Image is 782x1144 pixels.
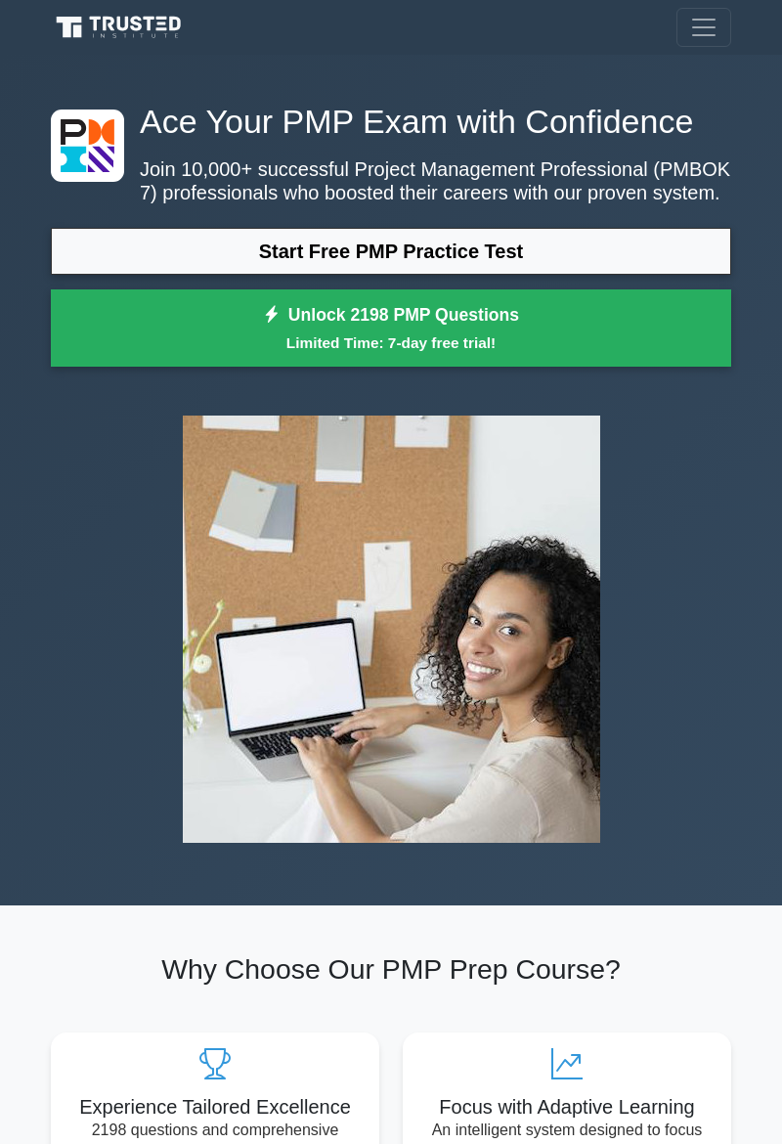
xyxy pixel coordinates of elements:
small: Limited Time: 7-day free trial! [75,331,707,354]
p: Join 10,000+ successful Project Management Professional (PMBOK 7) professionals who boosted their... [51,157,731,204]
a: Start Free PMP Practice Test [51,228,731,275]
h5: Experience Tailored Excellence [66,1095,364,1119]
h5: Focus with Adaptive Learning [418,1095,716,1119]
button: Toggle navigation [676,8,731,47]
a: Unlock 2198 PMP QuestionsLimited Time: 7-day free trial! [51,289,731,368]
h2: Why Choose Our PMP Prep Course? [51,952,731,986]
h1: Ace Your PMP Exam with Confidence [51,102,731,142]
